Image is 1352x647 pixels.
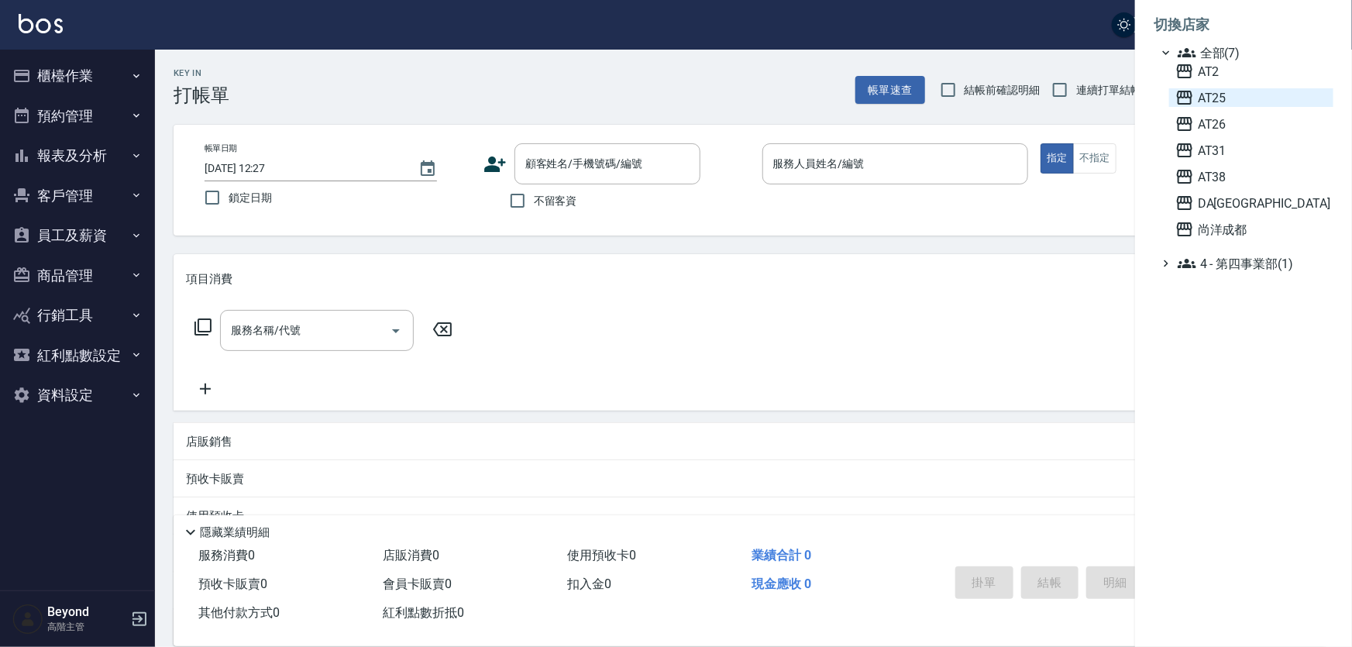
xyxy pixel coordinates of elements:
span: 全部(7) [1178,43,1327,62]
span: AT26 [1175,115,1327,133]
li: 切換店家 [1154,6,1333,43]
span: AT38 [1175,167,1327,186]
span: AT2 [1175,62,1327,81]
span: AT25 [1175,88,1327,107]
span: 尚洋成都 [1175,220,1327,239]
span: DA[GEOGRAPHIC_DATA] [1175,194,1327,212]
span: 4 - 第四事業部(1) [1178,254,1327,273]
span: AT31 [1175,141,1327,160]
